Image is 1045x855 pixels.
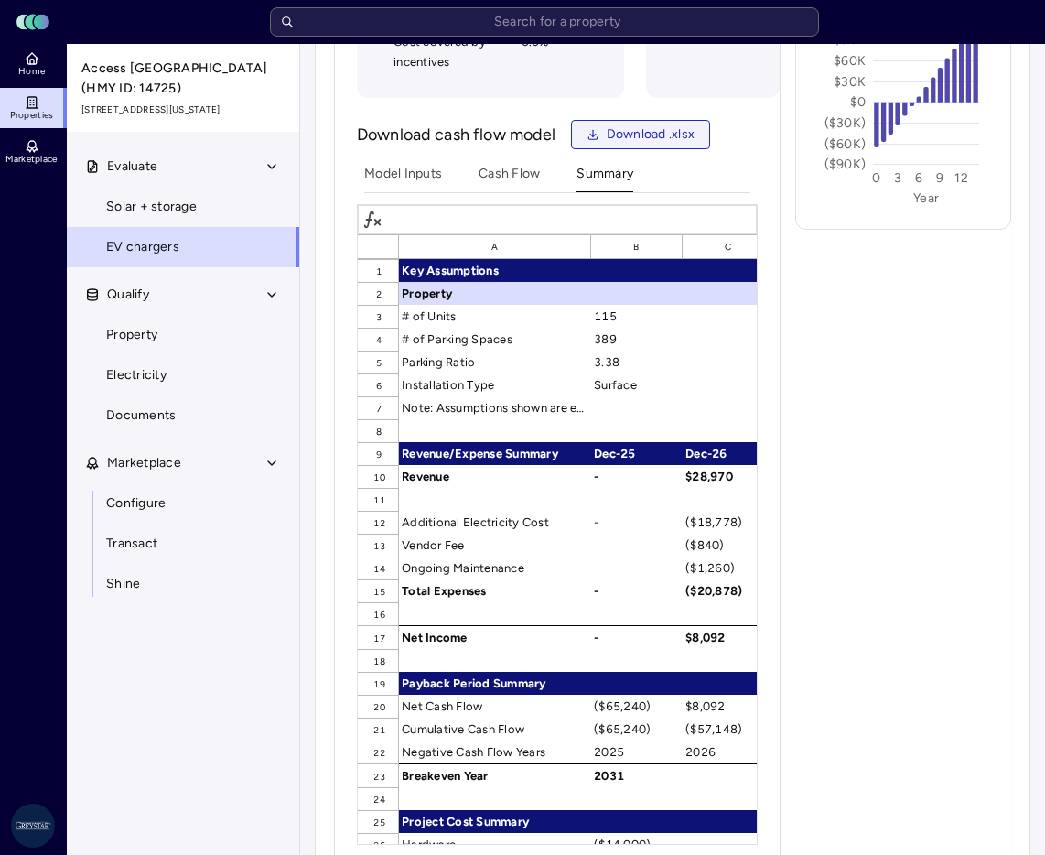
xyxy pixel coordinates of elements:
div: Net Income [399,625,591,649]
div: 20 [358,695,399,718]
div: 11 [358,488,399,511]
div: $28,970 [683,465,774,488]
a: Electricity [66,355,300,395]
text: 3 [894,170,901,186]
div: Property [399,282,591,305]
div: 18 [358,649,399,672]
div: 1 [358,259,399,282]
span: Shine [106,574,140,594]
span: Electricity [106,365,167,385]
div: $8,092 [683,625,774,649]
div: Surface [591,373,683,396]
span: Home [18,66,45,77]
div: # of Units [399,305,591,328]
div: 21 [358,718,399,741]
span: Property [106,325,157,345]
span: Properties [10,110,54,121]
span: Access [GEOGRAPHIC_DATA] (HMY ID: 14725) [81,59,286,99]
div: 16 [358,602,399,625]
button: Download .xlsx [571,120,711,149]
div: Net Cash Flow [399,695,591,718]
div: Breakeven Year [399,763,591,787]
div: 10 [358,465,399,488]
div: 2026 [683,741,774,763]
td: 0.0% [507,28,614,76]
span: Qualify [107,285,149,305]
div: Vendor Fee [399,534,591,557]
div: - [591,579,683,602]
div: 3 [358,305,399,328]
span: Transact [106,534,157,554]
div: 2 [358,282,399,305]
div: Installation Type [399,373,591,396]
div: 25 [358,810,399,833]
div: ($65,240) [591,695,683,718]
div: $8,092 [683,695,774,718]
div: Payback Period Summary [399,672,591,695]
text: 9 [936,170,943,186]
button: Cash Flow [479,164,540,192]
span: EV chargers [106,237,179,257]
a: Property [66,315,300,355]
div: ($1,260) [683,557,774,579]
text: ($90K) [824,157,867,172]
p: Download cash flow model [357,123,556,146]
div: # of Parking Spaces [399,328,591,351]
div: 389 [591,328,683,351]
div: Project Cost Summary [399,810,591,833]
div: 8 [358,419,399,442]
text: Year [913,190,939,206]
div: Key Assumptions [399,259,591,282]
text: ($30K) [824,114,867,130]
button: Marketplace [67,443,301,483]
button: Qualify [67,275,301,315]
div: Dec-25 [591,442,683,465]
div: 12 [358,511,399,534]
text: $0 [850,94,867,110]
div: - [591,465,683,488]
div: Additional Electricity Cost [399,511,591,534]
span: Download .xlsx [607,124,695,145]
div: Revenue [399,465,591,488]
div: ($20,878) [683,579,774,602]
div: ($18,778) [683,511,774,534]
text: ($60K) [824,135,867,151]
button: Evaluate [67,146,301,187]
div: 13 [358,534,399,557]
text: $30K [834,73,866,89]
div: 2031 [591,763,683,787]
div: 6 [358,373,399,396]
div: Parking Ratio [399,351,591,373]
div: Total Expenses [399,579,591,602]
a: Transact [66,524,300,564]
div: 14 [358,557,399,579]
div: 7 [358,396,399,419]
div: 17 [358,625,399,649]
div: ($65,240) [591,718,683,741]
input: Search for a property [270,7,819,37]
div: Negative Cash Flow Years [399,741,591,763]
div: Revenue/Expense Summary [399,442,591,465]
div: 22 [358,741,399,763]
button: Model Inputs [364,164,442,192]
div: - [591,511,683,534]
a: Configure [66,483,300,524]
span: Marketplace [5,154,57,165]
div: Cumulative Cash Flow [399,718,591,741]
a: EV chargers [66,227,300,267]
div: B [591,234,683,259]
a: Solar + storage [66,187,300,227]
text: $60K [834,52,866,68]
span: Solar + storage [106,197,197,217]
div: Ongoing Maintenance [399,557,591,579]
div: 2025 [591,741,683,763]
div: 23 [358,763,399,787]
span: Evaluate [107,157,157,177]
div: ($840) [683,534,774,557]
div: Note: Assumptions shown are editable in Model Inputs only [399,396,591,419]
text: 12 [954,170,968,186]
div: ($57,148) [683,718,774,741]
td: Cost covered by incentives [379,28,507,76]
div: 19 [358,672,399,695]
